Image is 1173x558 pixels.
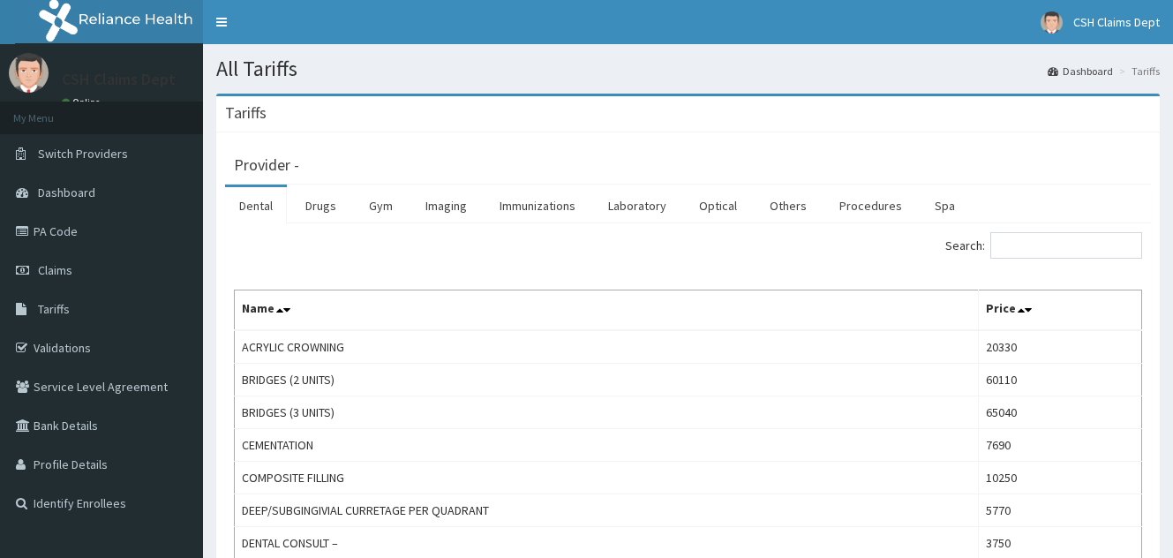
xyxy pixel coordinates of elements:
span: Dashboard [38,185,95,200]
a: Online [62,96,104,109]
span: Tariffs [38,301,70,317]
span: CSH Claims Dept [1073,14,1160,30]
span: Switch Providers [38,146,128,162]
p: CSH Claims Dept [62,72,176,87]
span: Claims [38,262,72,278]
img: User Image [1041,11,1063,34]
img: User Image [9,53,49,93]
